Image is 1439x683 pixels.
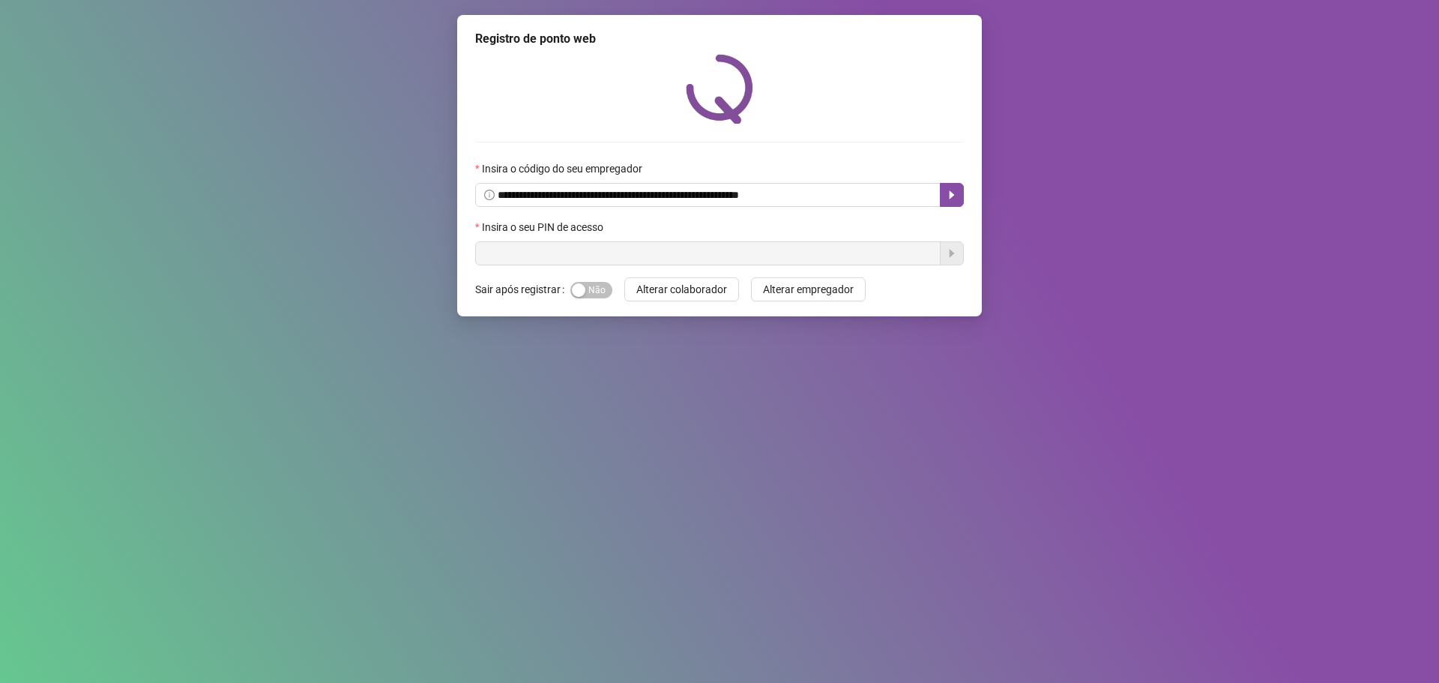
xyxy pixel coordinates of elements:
label: Insira o código do seu empregador [475,160,652,177]
span: info-circle [484,190,495,200]
label: Insira o seu PIN de acesso [475,219,613,235]
button: Alterar colaborador [624,277,739,301]
label: Sair após registrar [475,277,570,301]
button: Alterar empregador [751,277,866,301]
span: caret-right [946,189,958,201]
span: Alterar colaborador [636,281,727,298]
img: QRPoint [686,54,753,124]
div: Registro de ponto web [475,30,964,48]
span: Alterar empregador [763,281,854,298]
